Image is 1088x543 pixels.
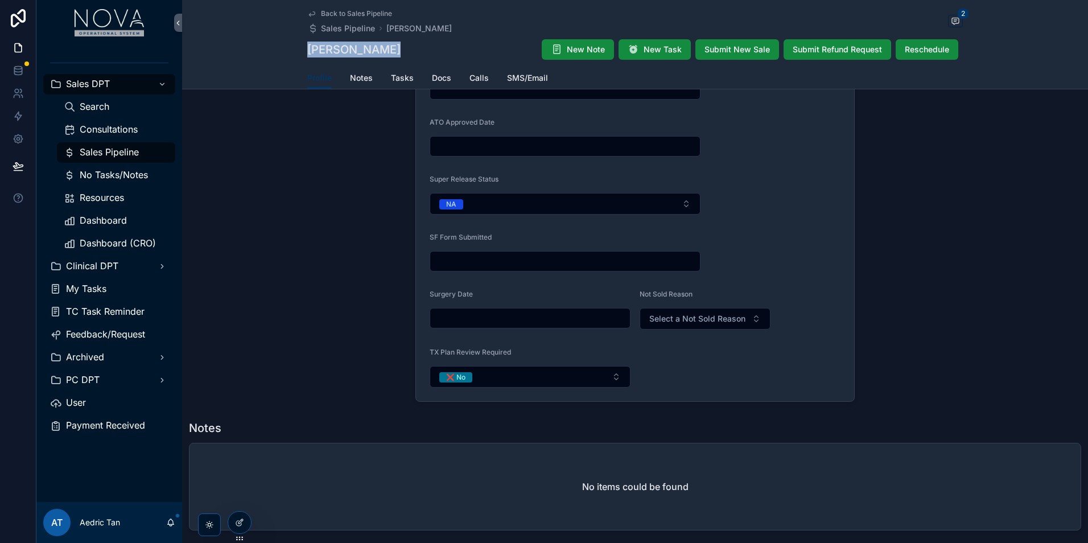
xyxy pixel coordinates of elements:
[793,44,882,55] span: Submit Refund Request
[948,15,963,29] button: 2
[430,290,473,298] span: Surgery Date
[43,347,175,368] a: Archived
[430,118,494,126] span: ATO Approved Date
[582,480,689,493] h2: No items could be found
[432,72,451,84] span: Docs
[704,44,770,55] span: Submit New Sale
[43,279,175,299] a: My Tasks
[80,101,109,113] span: Search
[307,42,401,57] h1: [PERSON_NAME]
[446,199,456,209] div: NA
[905,44,949,55] span: Reschedule
[640,308,770,330] button: Select Button
[57,233,175,254] a: Dashboard (CRO)
[446,372,465,382] div: ❌ No
[43,370,175,390] a: PC DPT
[542,39,614,60] button: New Note
[307,23,375,34] a: Sales Pipeline
[57,97,175,117] a: Search
[66,374,100,386] span: PC DPT
[321,23,375,34] span: Sales Pipeline
[350,72,373,84] span: Notes
[432,68,451,90] a: Docs
[80,215,127,227] span: Dashboard
[896,39,958,60] button: Reschedule
[57,211,175,231] a: Dashboard
[469,68,489,90] a: Calls
[75,9,145,36] img: App logo
[957,8,969,19] span: 2
[307,68,332,89] a: Profile
[391,72,414,84] span: Tasks
[430,175,498,183] span: Super Release Status
[430,233,492,241] span: SF Form Submitted
[391,68,414,90] a: Tasks
[66,260,118,272] span: Clinical DPT
[80,192,124,204] span: Resources
[386,23,452,34] a: [PERSON_NAME]
[430,366,630,388] button: Select Button
[469,72,489,84] span: Calls
[640,290,693,298] span: Not Sold Reason
[57,120,175,140] a: Consultations
[66,78,110,90] span: Sales DPT
[80,124,138,135] span: Consultations
[80,237,156,249] span: Dashboard (CRO)
[43,416,175,436] a: Payment Received
[644,44,682,55] span: New Task
[80,146,139,158] span: Sales Pipeline
[66,419,145,431] span: Payment Received
[784,39,891,60] button: Submit Refund Request
[43,256,175,277] a: Clinical DPT
[307,72,332,84] span: Profile
[619,39,691,60] button: New Task
[430,193,700,215] button: Select Button
[80,169,148,181] span: No Tasks/Notes
[57,165,175,186] a: No Tasks/Notes
[507,68,548,90] a: SMS/Email
[43,74,175,94] a: Sales DPT
[649,313,745,324] span: Select a Not Sold Reason
[350,68,373,90] a: Notes
[567,44,605,55] span: New Note
[43,302,175,322] a: TC Task Reminder
[430,348,511,356] span: TX Plan Review Required
[66,397,86,409] span: User
[66,306,145,318] span: TC Task Reminder
[57,188,175,208] a: Resources
[43,393,175,413] a: User
[307,9,392,18] a: Back to Sales Pipeline
[57,142,175,163] a: Sales Pipeline
[189,420,221,436] h1: Notes
[66,351,104,363] span: Archived
[321,9,392,18] span: Back to Sales Pipeline
[507,72,548,84] span: SMS/Email
[80,517,120,528] p: Aedric Tan
[695,39,779,60] button: Submit New Sale
[66,328,145,340] span: Feedback/Request
[36,46,182,451] div: scrollable content
[66,283,106,295] span: My Tasks
[43,324,175,345] a: Feedback/Request
[51,516,63,529] span: AT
